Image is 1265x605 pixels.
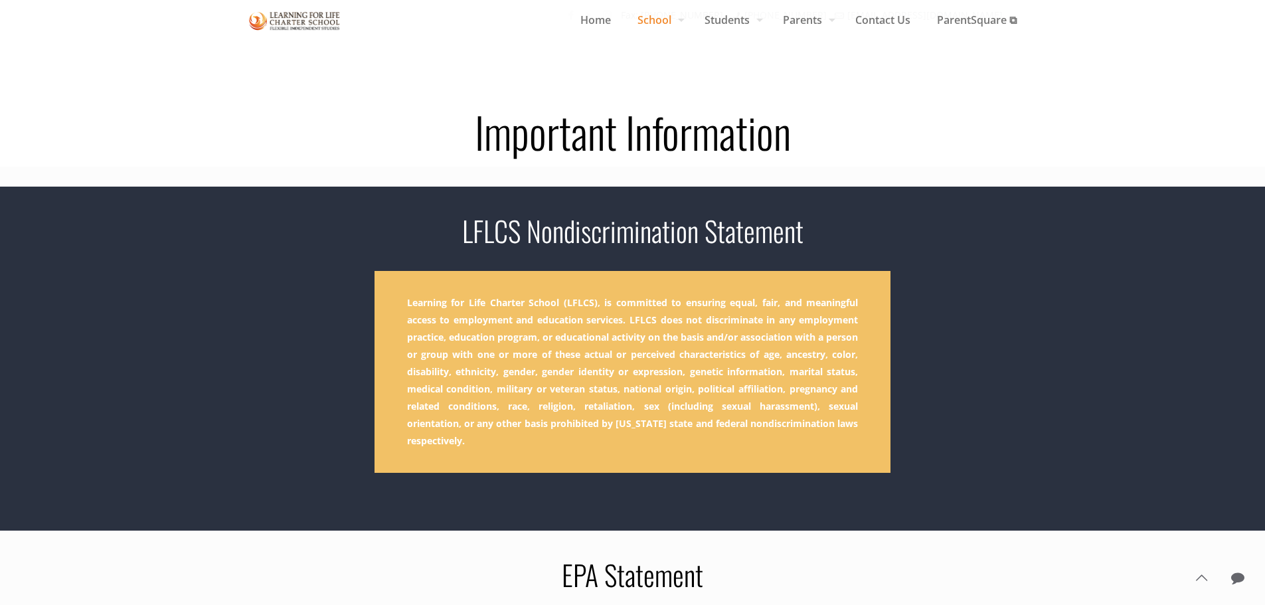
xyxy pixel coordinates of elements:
[770,10,842,30] span: Parents
[567,10,624,30] span: Home
[624,10,691,30] span: School
[842,10,924,30] span: Contact Us
[236,213,1030,248] h2: LFLCS Nondiscrimination Statement
[249,9,341,33] img: Important Information
[375,271,890,473] p: Learning for Life Charter School (LFLCS), is committed to ensuring equal, fair, and meaningful ac...
[236,557,1030,592] h2: EPA Statement
[924,10,1030,30] span: ParentSquare ⧉
[691,10,770,30] span: Students
[1187,564,1215,592] a: Back to top icon
[228,110,1038,153] h1: Important Information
